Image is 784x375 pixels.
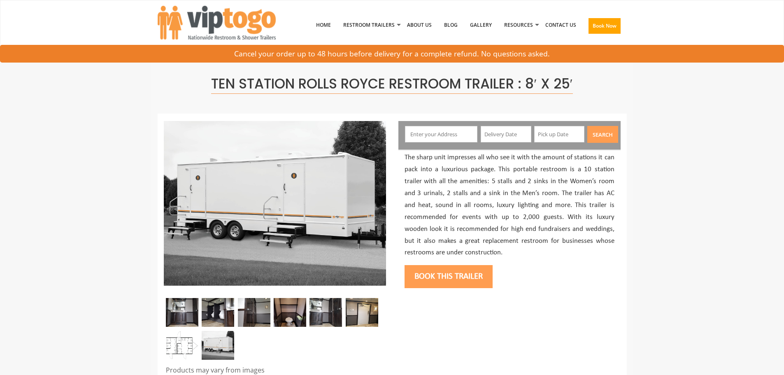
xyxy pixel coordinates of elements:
img: VIPTOGO [158,6,276,40]
button: Search [587,126,618,143]
a: Book Now [582,4,627,51]
img: Ten Station Rolls Royce Interior with wall lamp and door [346,298,378,327]
button: Book this trailer [405,265,493,288]
img: Inside view of Ten Station Rolls Royce Sinks and Mirror [309,298,342,327]
input: Delivery Date [481,126,531,142]
button: Book Now [589,18,621,34]
input: Enter your Address [405,126,477,142]
img: A front view of trailer booth with ten restrooms, and two doors with male and female sign on them [164,121,386,286]
span: Ten Station Rolls Royce Restroom Trailer : 8′ x 25′ [211,74,572,94]
a: Blog [438,4,464,47]
img: A front view of trailer booth with ten restrooms, and two doors with male and female sign on them [202,331,234,360]
img: Inside view of Ten Station Rolls Royce with three Urinals [202,298,234,327]
a: Gallery [464,4,498,47]
a: Resources [498,4,539,47]
a: About Us [401,4,438,47]
img: Inside view of Ten Station Rolls Royce with one stall [274,298,306,327]
input: Pick up Date [534,126,585,142]
a: Restroom Trailers [337,4,401,47]
p: The sharp unit impresses all who see it with the amount of stations it can pack into a luxurious ... [405,152,614,259]
a: Contact Us [539,4,582,47]
img: Inside view of a restroom station with two sinks, one mirror and three doors [166,298,198,327]
img: Ten Station Rolls Royce inside doors [238,298,270,327]
a: Home [310,4,337,47]
img: Floor Plan of 10 station restroom with sink and toilet [166,331,198,360]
